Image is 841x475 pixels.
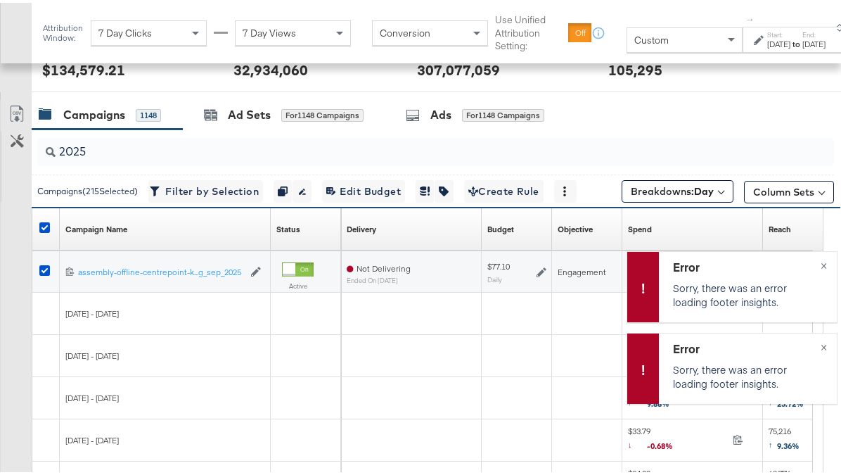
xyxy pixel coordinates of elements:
a: assembly-offline-centrepoint-k...g_sep_2025 [78,264,243,276]
span: [DATE] - [DATE] [65,432,119,443]
button: Edit Budget [322,177,405,200]
span: Filter by Selection [153,180,259,198]
div: 1148 [136,106,161,119]
a: Your campaign's objective. [558,221,593,232]
div: 307,077,059 [417,57,500,77]
div: Attribution Window: [42,20,84,40]
span: Create Rule [468,180,539,198]
span: 7 Day Views [243,24,296,37]
div: Ad Sets [228,104,271,120]
div: Delivery [347,221,376,232]
div: Error [673,256,819,272]
a: The total amount spent to date. [628,221,652,232]
button: × [811,249,837,274]
span: Breakdowns: [631,182,714,196]
span: Conversion [380,24,430,37]
a: Your campaign name. [65,221,127,232]
div: Objective [558,221,593,232]
button: Breakdowns:Day [622,177,733,200]
button: × [811,331,837,356]
label: End: [802,27,826,37]
div: Error [673,338,819,354]
a: Reflects the ability of your Ad Campaign to achieve delivery based on ad states, schedule and bud... [347,221,376,232]
span: Edit Budget [326,180,401,198]
input: Search Campaigns by Name, ID or Objective [56,129,765,157]
div: $77.10 [487,258,510,270]
span: Engagement [558,264,606,274]
a: Shows the current state of your Ad Campaign. [276,221,300,232]
div: Campaigns [63,104,125,120]
span: × [821,253,827,270]
div: for 1148 Campaigns [462,106,544,119]
span: Not Delivering [357,260,411,271]
sub: Daily [487,272,502,281]
label: Start: [767,27,790,37]
button: Create Rule [464,177,544,200]
div: Budget [487,221,514,232]
span: 75,216 [769,423,800,452]
div: Status [276,221,300,232]
div: Spend [628,221,652,232]
span: [DATE] - [DATE] [65,305,119,316]
div: assembly-offline-centrepoint-k...g_sep_2025 [78,264,243,275]
div: [DATE] [767,36,790,47]
a: The maximum amount you're willing to spend on your ads, on average each day or over the lifetime ... [487,221,514,232]
span: [DATE] - [DATE] [65,390,119,400]
div: [DATE] [802,36,826,47]
span: ↓ [628,436,647,447]
sub: ended on [DATE] [347,274,411,281]
span: × [821,335,827,351]
span: -0.68% [647,438,683,448]
a: The number of people your ad was served to. [769,221,791,232]
p: Sorry, there was an error loading footer insights. [673,360,819,388]
div: Ads [430,104,451,120]
div: for 1148 Campaigns [281,106,364,119]
div: 105,295 [608,57,662,77]
span: $33.79 [628,423,727,452]
label: Use Unified Attribution Setting: [495,11,563,50]
strong: to [790,36,802,46]
b: Day [694,182,714,195]
div: Campaign Name [65,221,127,232]
span: 9.36% [777,438,800,448]
span: 7 Day Clicks [98,24,152,37]
p: Sorry, there was an error loading footer insights. [673,278,819,306]
span: ↑ [744,15,757,20]
label: Active [282,279,314,288]
span: Custom [634,31,669,44]
div: $134,579.21 [42,57,125,77]
button: Filter by Selection [148,177,263,200]
div: Reach [769,221,791,232]
div: 32,934,060 [233,57,308,77]
span: [DATE] - [DATE] [65,348,119,358]
span: ↑ [769,436,777,447]
button: Column Sets [744,178,834,201]
div: Campaigns ( 215 Selected) [37,182,138,195]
